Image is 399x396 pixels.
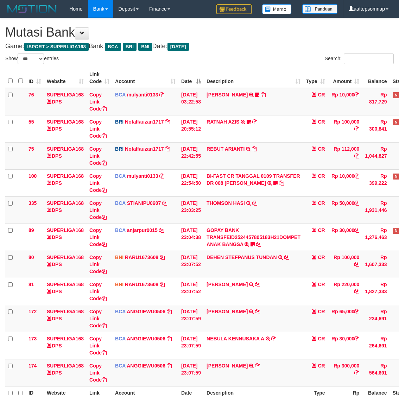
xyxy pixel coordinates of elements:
[252,146,257,152] a: Copy REBUT ARIANTI to clipboard
[354,153,359,159] a: Copy Rp 112,000 to clipboard
[47,173,84,179] a: SUPERLIGA168
[165,119,170,125] a: Copy Nofalfauzan1717 to clipboard
[115,200,126,206] span: BCA
[127,336,165,341] a: ANGGIEWU0506
[115,119,123,125] span: BRI
[89,227,107,247] a: Copy Link Code
[87,68,112,88] th: Link Code: activate to sort column ascending
[28,309,37,314] span: 172
[362,305,389,332] td: Rp 234,691
[47,227,84,233] a: SUPERLIGA168
[28,146,34,152] span: 75
[47,119,84,125] a: SUPERLIGA168
[318,336,325,341] span: CR
[318,282,325,287] span: CR
[178,332,204,359] td: [DATE] 23:07:59
[354,262,359,267] a: Copy Rp 100,000 to clipboard
[5,25,394,39] h1: Mutasi Bank
[89,119,107,139] a: Copy Link Code
[44,68,87,88] th: Website: activate to sort column ascending
[318,200,325,206] span: CR
[89,146,107,166] a: Copy Link Code
[28,227,34,233] span: 89
[362,88,389,115] td: Rp 817,729
[127,227,158,233] a: anjarpur0015
[255,282,260,287] a: Copy KHOIRUL WALIDIN to clipboard
[159,227,164,233] a: Copy anjarpur0015 to clipboard
[354,126,359,132] a: Copy Rp 100,000 to clipboard
[159,173,164,179] a: Copy mulyanti0133 to clipboard
[362,142,389,169] td: Rp 1,044,827
[115,309,126,314] span: BCA
[89,309,107,328] a: Copy Link Code
[47,254,84,260] a: SUPERLIGA168
[162,200,167,206] a: Copy STIANIPU0607 to clipboard
[207,336,264,341] a: NEBULA KENNUSAKA A
[112,68,178,88] th: Account: activate to sort column ascending
[207,282,248,287] a: [PERSON_NAME]
[362,251,389,278] td: Rp 1,607,333
[256,241,261,247] a: Copy GOPAY BANK TRANSFEID2524457805183H21DOMPET ANAK BANGSA to clipboard
[178,305,204,332] td: [DATE] 23:07:59
[115,173,126,179] span: BCA
[115,282,123,287] span: BNI
[89,254,107,274] a: Copy Link Code
[44,88,87,115] td: DPS
[47,363,84,369] a: SUPERLIGA168
[5,4,59,14] img: MOTION_logo.png
[354,227,359,233] a: Copy Rp 30,000 to clipboard
[165,146,170,152] a: Copy Nofalfauzan1717 to clipboard
[178,115,204,142] td: [DATE] 20:55:12
[178,251,204,278] td: [DATE] 23:07:52
[127,92,158,98] a: mulyanti0133
[354,173,359,179] a: Copy Rp 10,000 to clipboard
[328,142,362,169] td: Rp 112,000
[89,336,107,356] a: Copy Link Code
[216,4,252,14] img: Feedback.jpg
[318,146,325,152] span: CR
[207,227,300,247] a: GOPAY BANK TRANSFEID2524457805183H21DOMPET ANAK BANGSA
[318,119,325,125] span: CR
[178,68,204,88] th: Date: activate to sort column descending
[207,119,239,125] a: RATNAH AZIS
[362,359,389,386] td: Rp 564,691
[178,88,204,115] td: [DATE] 03:22:58
[362,169,389,196] td: Rp 399,222
[207,146,245,152] a: REBUT ARIANTI
[138,43,152,51] span: BNI
[44,169,87,196] td: DPS
[44,332,87,359] td: DPS
[178,169,204,196] td: [DATE] 22:54:50
[44,115,87,142] td: DPS
[204,68,303,88] th: Description: activate to sort column ascending
[167,336,172,341] a: Copy ANGGIEWU0506 to clipboard
[28,119,34,125] span: 55
[328,251,362,278] td: Rp 100,000
[354,370,359,376] a: Copy Rp 300,000 to clipboard
[354,289,359,294] a: Copy Rp 220,000 to clipboard
[5,54,59,64] label: Show entries
[47,200,84,206] a: SUPERLIGA168
[178,278,204,305] td: [DATE] 23:07:52
[125,282,158,287] a: RARU1673608
[44,359,87,386] td: DPS
[328,224,362,251] td: Rp 30,000
[115,146,123,152] span: BRI
[47,282,84,287] a: SUPERLIGA168
[328,88,362,115] td: Rp 10,000
[328,278,362,305] td: Rp 220,000
[328,115,362,142] td: Rp 100,000
[115,336,126,341] span: BCA
[167,43,189,51] span: [DATE]
[207,363,248,369] a: [PERSON_NAME]
[328,305,362,332] td: Rp 65,000
[318,309,325,314] span: CR
[318,173,325,179] span: CR
[127,309,165,314] a: ANGGIEWU0506
[89,173,107,193] a: Copy Link Code
[89,92,107,112] a: Copy Link Code
[44,278,87,305] td: DPS
[207,254,277,260] a: DEHEN STEFPANUS TUNDAN
[44,196,87,224] td: DPS
[207,200,245,206] a: THOMSON HASI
